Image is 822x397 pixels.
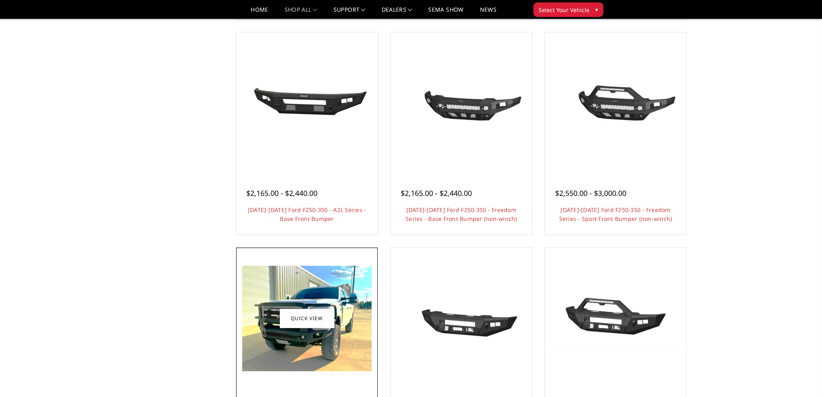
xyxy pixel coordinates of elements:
a: 2023-2025 Ford F250-350-A2 Series-Sport Front Bumper (winch mount) 2023-2025 Ford F250-350-A2 Ser... [547,250,685,387]
img: 2023-2025 Ford F250-350 - A2L Series - Base Front Bumper [242,73,372,132]
img: 2023-2025 Ford F250-350 - Freedom Series - Sport Front Bumper (non-winch) [551,73,680,133]
span: ▾ [595,5,598,14]
a: 2023-2025 Ford F250-350 - Freedom Series - Base Front Bumper (non-winch) 2023-2025 Ford F250-350 ... [393,34,530,172]
a: 2023-2025 Ford F250-350-A2 Series-Base Front Bumper (winch mount) 2023-2025 Ford F250-350-A2 Seri... [393,250,530,387]
a: 2023-2025 Ford F250-350 - Freedom Series - Sport Front Bumper (non-winch) Multiple lighting options [547,34,685,172]
a: 2023-2025 Ford F250-350 - A2L Series - Base Front Bumper [238,34,376,172]
span: Select Your Vehicle [539,6,590,14]
a: Quick view [280,309,334,328]
span: $2,550.00 - $3,000.00 [555,188,626,198]
iframe: Chat Widget [782,358,822,397]
a: [DATE]-[DATE] Ford F250-350 - Freedom Series - Sport Front Bumper (non-winch) [559,206,672,223]
a: [DATE]-[DATE] Ford F250-350 - Freedom Series - Base Front Bumper (non-winch) [406,206,517,223]
span: $2,165.00 - $2,440.00 [246,188,317,198]
a: Support [334,7,366,19]
img: 2023-2025 Ford F250-350 - Freedom Series - Extreme Front Bumper [242,266,372,371]
a: [DATE]-[DATE] Ford F250-350 - A2L Series - Base Front Bumper [248,206,366,223]
a: SEMA Show [428,7,463,19]
button: Select Your Vehicle [533,2,603,17]
a: shop all [285,7,317,19]
a: Dealers [382,7,412,19]
span: $2,165.00 - $2,440.00 [401,188,472,198]
a: 2023-2025 Ford F250-350 - Freedom Series - Extreme Front Bumper 2023-2025 Ford F250-350 - Freedom... [238,250,376,387]
a: Home [251,7,268,19]
a: News [480,7,496,19]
